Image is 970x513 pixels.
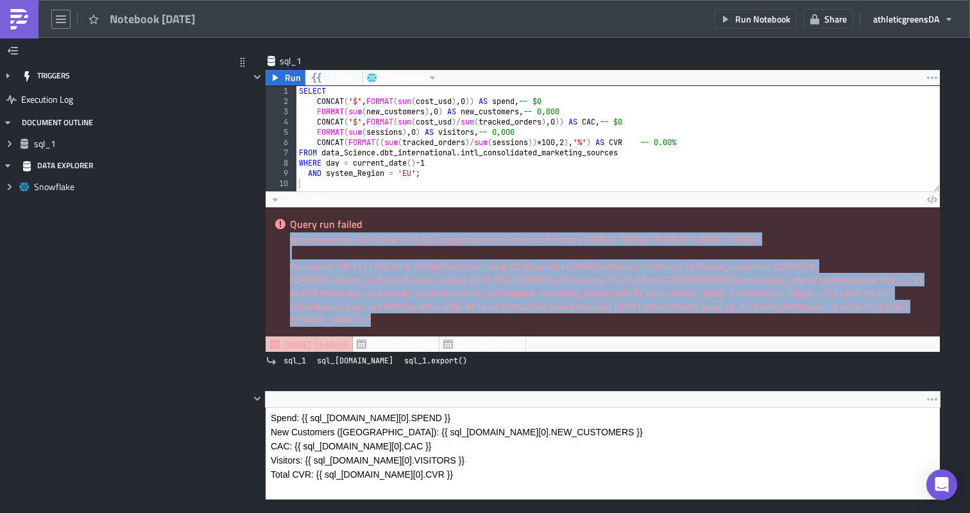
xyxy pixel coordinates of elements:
span: Run [285,70,301,85]
button: Run Notebook [714,9,797,29]
div: 5 [266,127,296,137]
img: PushMetrics [9,9,30,30]
div: 10 [266,178,296,189]
span: Snowflake [382,70,423,85]
span: Notebook [DATE] [110,12,196,26]
div: TRIGGERS [22,64,70,87]
span: sql_1 [34,138,201,150]
span: sql_1 [284,354,306,367]
div: 7 [266,148,296,158]
button: [DATE] 13:50:59 [266,336,353,352]
span: Run Notebook [735,12,790,26]
div: 1 [266,86,296,96]
div: 2 [266,96,296,107]
span: sql_1 [280,55,331,67]
div: For request " SELECT CONCAT('$', FORMAT(sum(cost_usd), 0)) AS spend, FORMAT(sum(new_customers), 0... [290,259,930,327]
div: DATA EXPLORER [22,154,93,177]
div: 3 [266,107,296,117]
span: Share [824,12,847,26]
button: Snowflake [362,70,442,85]
span: [DATE] 13:50:59 [285,338,348,351]
div: snowflake error: 002140 (42601): SQL compilation error: Unknown functions FORMAT, FORMAT, FORMAT,... [290,232,930,246]
button: Share [803,9,853,29]
div: 6 [266,137,296,148]
a: sql_[DOMAIN_NAME] [313,354,397,367]
button: Limit 1000 [266,192,331,207]
button: athleticgreensDA [867,9,960,29]
span: Snowflake [34,181,201,193]
span: Render [329,70,357,85]
iframe: Rich Text Area [266,408,940,500]
div: DOCUMENT OUTLINE [22,111,93,134]
span: sql_[DOMAIN_NAME] [317,354,393,367]
button: Hide content [250,69,265,85]
a: sql_1 [280,354,310,367]
button: [DATE] 13:45:08 [352,336,439,352]
a: sql_1.export() [400,354,471,367]
span: Execution Log [21,88,73,111]
h5: Query run failed [290,219,930,229]
span: [DATE] 13:44:35 [458,338,521,351]
div: 4 [266,117,296,127]
div: 9 [266,168,296,178]
div: Open Intercom Messenger [926,469,957,500]
button: Run [266,70,305,85]
span: [DATE] 13:45:08 [371,338,434,351]
button: [DATE] 13:44:35 [439,336,526,352]
button: Render [305,70,363,85]
span: athleticgreens DA [873,12,939,26]
div: 8 [266,158,296,168]
span: Limit 1000 [285,193,327,207]
span: sql_1.export() [404,354,467,367]
button: Hide content [250,391,265,406]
